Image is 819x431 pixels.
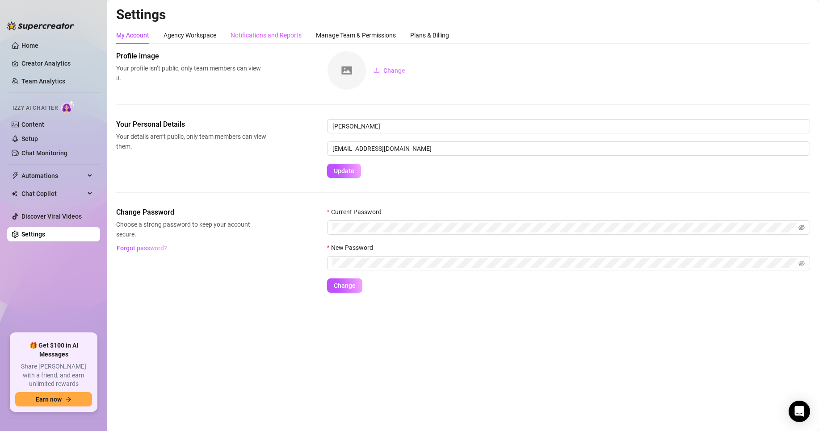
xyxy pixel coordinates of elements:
[789,401,810,422] div: Open Intercom Messenger
[12,172,19,179] span: thunderbolt
[334,282,356,289] span: Change
[116,241,167,255] button: Forgot password?
[21,169,85,183] span: Automations
[21,231,45,238] a: Settings
[21,135,38,142] a: Setup
[327,164,361,178] button: Update
[328,51,366,90] img: square-placeholder.png
[116,207,266,218] span: Change Password
[327,207,387,217] label: Current Password
[21,149,67,157] a: Chat Monitoring
[383,67,405,74] span: Change
[798,260,805,266] span: eye-invisible
[327,243,379,253] label: New Password
[231,30,302,40] div: Notifications and Reports
[116,30,149,40] div: My Account
[21,121,44,128] a: Content
[12,191,17,197] img: Chat Copilot
[327,141,810,156] input: Enter new email
[374,67,380,74] span: upload
[316,30,396,40] div: Manage Team & Permissions
[116,132,266,151] span: Your details aren’t public, only team members can view them.
[334,167,354,174] span: Update
[21,56,93,70] a: Creator Analytics
[65,396,71,402] span: arrow-right
[332,223,797,232] input: Current Password
[21,42,38,49] a: Home
[116,119,266,130] span: Your Personal Details
[116,63,266,83] span: Your profile isn’t public, only team members can view it.
[164,30,216,40] div: Agency Workspace
[21,213,82,220] a: Discover Viral Videos
[21,78,65,85] a: Team Analytics
[21,186,85,201] span: Chat Copilot
[116,220,266,239] span: Choose a strong password to keep your account secure.
[327,278,362,293] button: Change
[798,224,805,231] span: eye-invisible
[116,51,266,62] span: Profile image
[36,396,62,403] span: Earn now
[13,104,58,112] span: Izzy AI Chatter
[7,21,74,30] img: logo-BBDzfeDw.svg
[15,362,92,389] span: Share [PERSON_NAME] with a friend, and earn unlimited rewards
[15,341,92,359] span: 🎁 Get $100 in AI Messages
[116,6,810,23] h2: Settings
[366,63,412,78] button: Change
[410,30,449,40] div: Plans & Billing
[61,100,75,113] img: AI Chatter
[327,119,810,133] input: Enter name
[332,258,797,268] input: New Password
[117,245,167,252] span: Forgot password?
[15,392,92,406] button: Earn nowarrow-right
